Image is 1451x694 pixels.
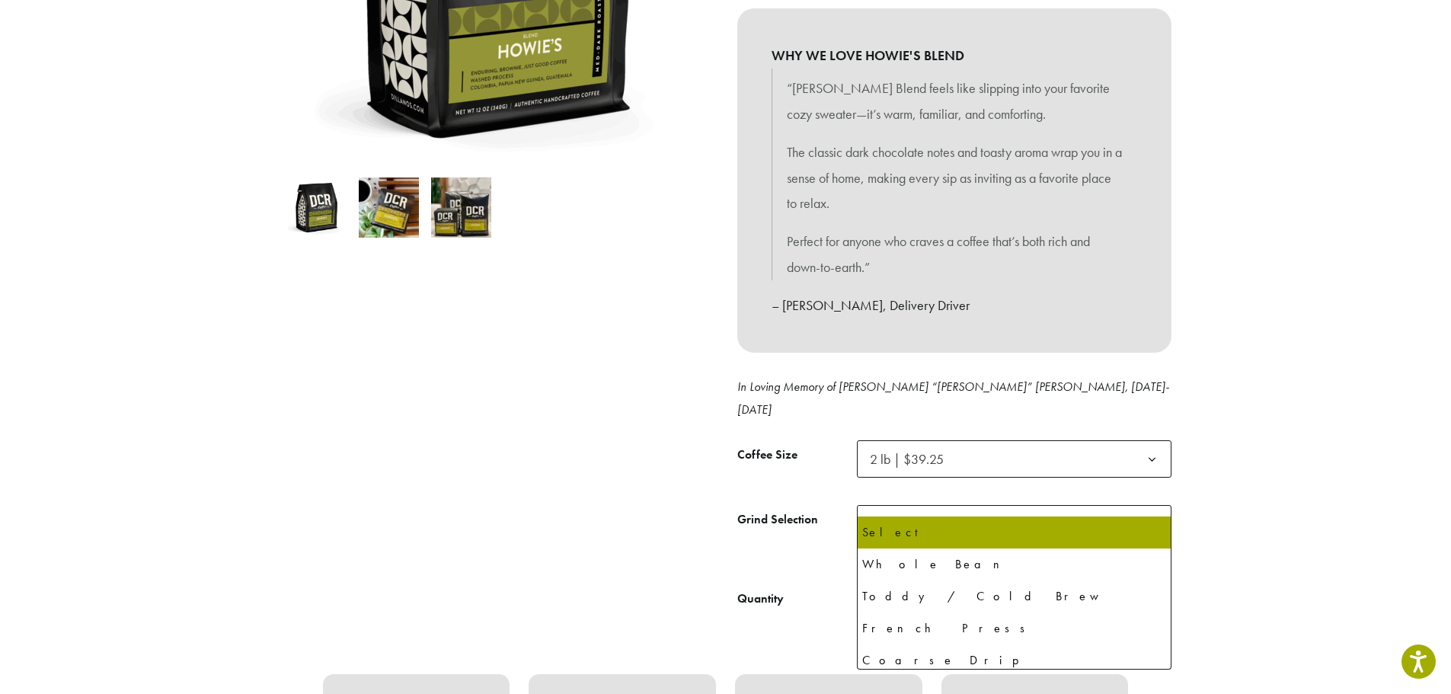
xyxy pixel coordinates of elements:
em: In Loving Memory of [PERSON_NAME] “[PERSON_NAME]” [PERSON_NAME], [DATE]-[DATE] [737,379,1169,417]
b: WHY WE LOVE HOWIE'S BLEND [772,43,1137,69]
p: Perfect for anyone who craves a coffee that’s both rich and down-to-earth.” [787,229,1122,280]
img: Howie's Blend - Image 3 [431,177,491,238]
div: Whole Bean [862,553,1166,576]
span: Select [857,505,1171,542]
div: Toddy / Cold Brew [862,585,1166,608]
span: Select [864,509,918,539]
label: Grind Selection [737,509,857,531]
div: Quantity [737,590,784,608]
div: French Press [862,617,1166,640]
img: Howie's Blend - Image 2 [359,177,419,238]
span: 2 lb | $39.25 [870,450,944,468]
div: Coarse Drip [862,649,1166,672]
span: 2 lb | $39.25 [864,444,959,474]
label: Coffee Size [737,444,857,466]
p: “[PERSON_NAME] Blend feels like slipping into your favorite cozy sweater—it’s warm, familiar, and... [787,75,1122,127]
span: 2 lb | $39.25 [857,440,1171,478]
p: The classic dark chocolate notes and toasty aroma wrap you in a sense of home, making every sip a... [787,139,1122,216]
li: Select [858,517,1171,548]
img: Howie's Blend [286,177,347,238]
p: – [PERSON_NAME], Delivery Driver [772,293,1137,318]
